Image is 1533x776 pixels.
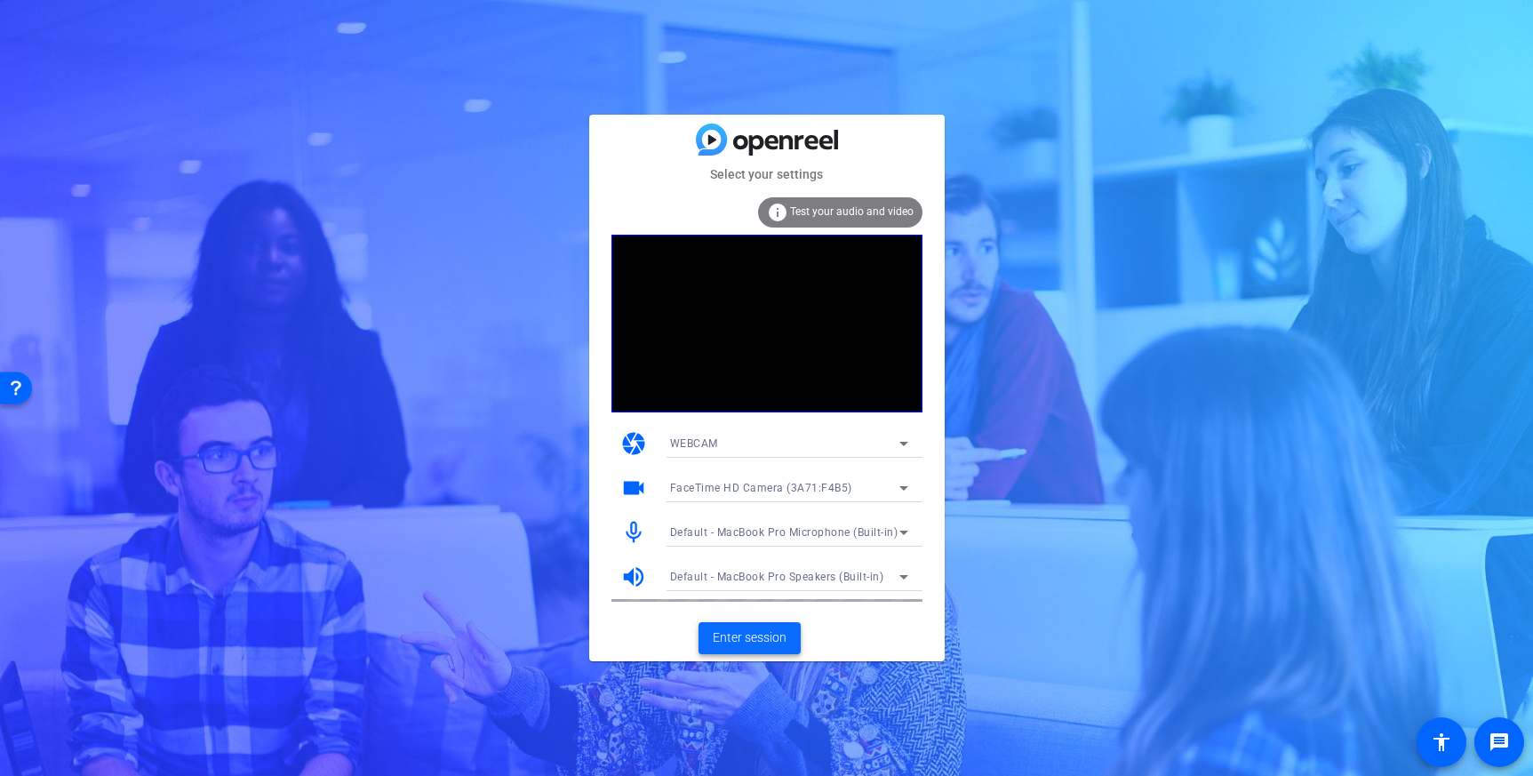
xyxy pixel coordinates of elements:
mat-icon: volume_up [620,564,647,590]
button: Enter session [699,622,801,654]
span: WEBCAM [670,437,718,450]
span: Test your audio and video [790,205,914,218]
mat-icon: info [767,202,788,223]
mat-icon: videocam [620,475,647,501]
mat-icon: message [1489,732,1510,753]
mat-icon: camera [620,430,647,457]
mat-card-subtitle: Select your settings [589,164,945,184]
img: blue-gradient.svg [696,124,838,155]
mat-icon: mic_none [620,519,647,546]
mat-icon: accessibility [1431,732,1452,753]
span: Enter session [713,628,786,647]
span: FaceTime HD Camera (3A71:F4B5) [670,482,852,494]
span: Default - MacBook Pro Microphone (Built-in) [670,526,898,539]
span: Default - MacBook Pro Speakers (Built-in) [670,571,884,583]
